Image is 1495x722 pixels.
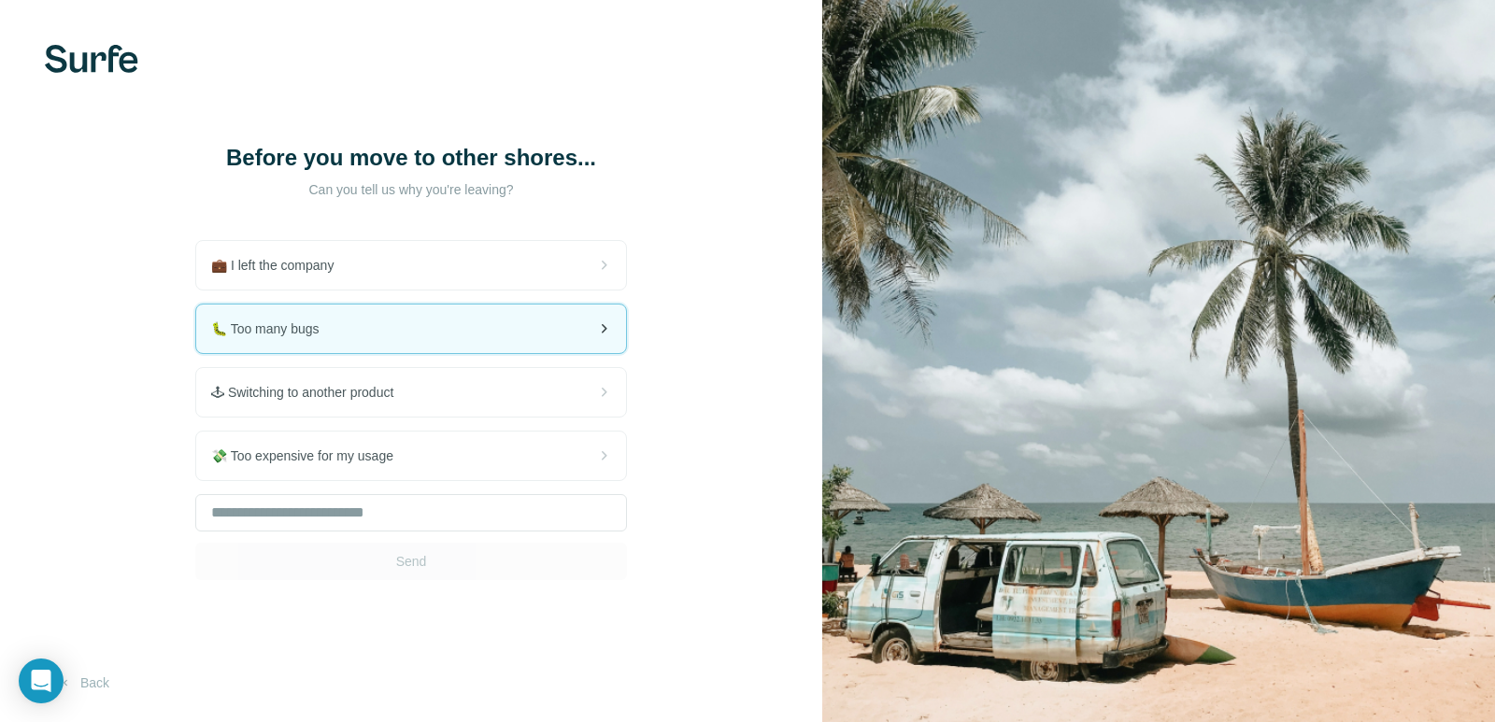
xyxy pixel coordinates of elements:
span: 🐛 Too many bugs [211,319,335,338]
span: 🕹 Switching to another product [211,383,408,402]
img: Surfe's logo [45,45,138,73]
span: 💼 I left the company [211,256,349,275]
p: Can you tell us why you're leaving? [224,180,598,199]
div: Open Intercom Messenger [19,658,64,703]
span: 💸 Too expensive for my usage [211,446,408,465]
h1: Before you move to other shores... [224,143,598,173]
button: Back [45,666,122,700]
